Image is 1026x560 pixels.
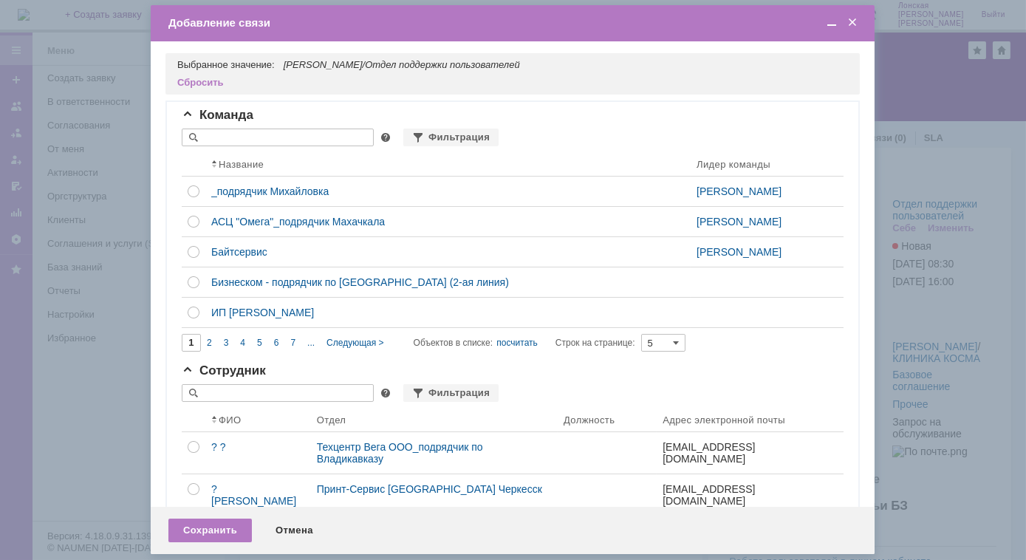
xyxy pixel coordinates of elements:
span: 7 [290,338,295,348]
span: Справка [374,129,403,146]
span: Сотрудник [182,363,266,378]
span: Справка [374,384,403,402]
div: Адрес электронной почты [663,414,785,426]
div: АСЦ "Омега"_подрядчик Махачкала [211,216,685,228]
a: [PERSON_NAME] [697,246,782,258]
span: [PERSON_NAME]/Отдел поддержки пользователей [284,59,520,70]
span: Команда [182,108,253,122]
div: Добавление связи [168,16,860,30]
a: ? ? [205,432,311,474]
span: Сбросить [177,77,224,89]
a: ИП [PERSON_NAME] [205,298,691,327]
div: _подрядчик Михайловка [211,185,685,197]
div: [EMAIL_ADDRESS][DOMAIN_NAME] [663,483,838,507]
th: ФИО [205,408,311,432]
span: 5 [257,338,262,348]
div: ИП [PERSON_NAME] [211,307,685,318]
i: Строк на странице: [414,334,635,352]
th: Адрес электронной почты [657,408,844,432]
div: Должность [564,414,615,426]
span: Следующая > [326,338,383,348]
div: Байтсервис [211,246,685,258]
a: АСЦ "Омега"_подрядчик Махачкала [205,207,691,236]
div: [EMAIL_ADDRESS][DOMAIN_NAME] [663,441,838,465]
a: ? [PERSON_NAME] [205,474,311,516]
a: [EMAIL_ADDRESS][DOMAIN_NAME] [657,432,844,474]
div: ФИО [219,414,242,426]
div: Выбранное значение: [177,59,275,71]
th: Название [205,152,691,177]
span: 6 [274,338,279,348]
span: 3 [224,338,229,348]
a: [PERSON_NAME] [697,185,782,197]
span: Объектов в списке: [414,338,493,348]
div: ? [PERSON_NAME] [211,483,305,507]
a: Бизнеском - подрядчик по [GEOGRAPHIC_DATA] (2-ая линия) [205,267,691,297]
span: ... [307,338,315,348]
div: Лидер команды [697,159,770,170]
a: Принт-Сервис [GEOGRAPHIC_DATA] Черкесск [317,483,542,495]
span: 4 [240,338,245,348]
div: Бизнеском - подрядчик по [GEOGRAPHIC_DATA] (2-ая линия) [211,276,685,288]
a: [PERSON_NAME] [697,216,782,228]
th: Лидер команды [691,152,844,177]
th: Должность [558,408,657,432]
th: Отдел [311,408,558,432]
div: Название [219,159,264,170]
div: посчитать [496,334,538,352]
span: 2 [207,338,212,348]
a: _подрядчик Михайловка [205,177,691,206]
span: Свернуть (Ctrl + M) [824,16,839,30]
a: Байтсервис [205,237,691,267]
div: Отдел [317,414,346,426]
a: [EMAIL_ADDRESS][DOMAIN_NAME] [657,474,844,516]
div: ? ? [211,441,305,453]
a: Техцентр Вега ООО_подрядчик по Владикавказу [317,441,486,465]
span: Закрыть [845,16,860,30]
